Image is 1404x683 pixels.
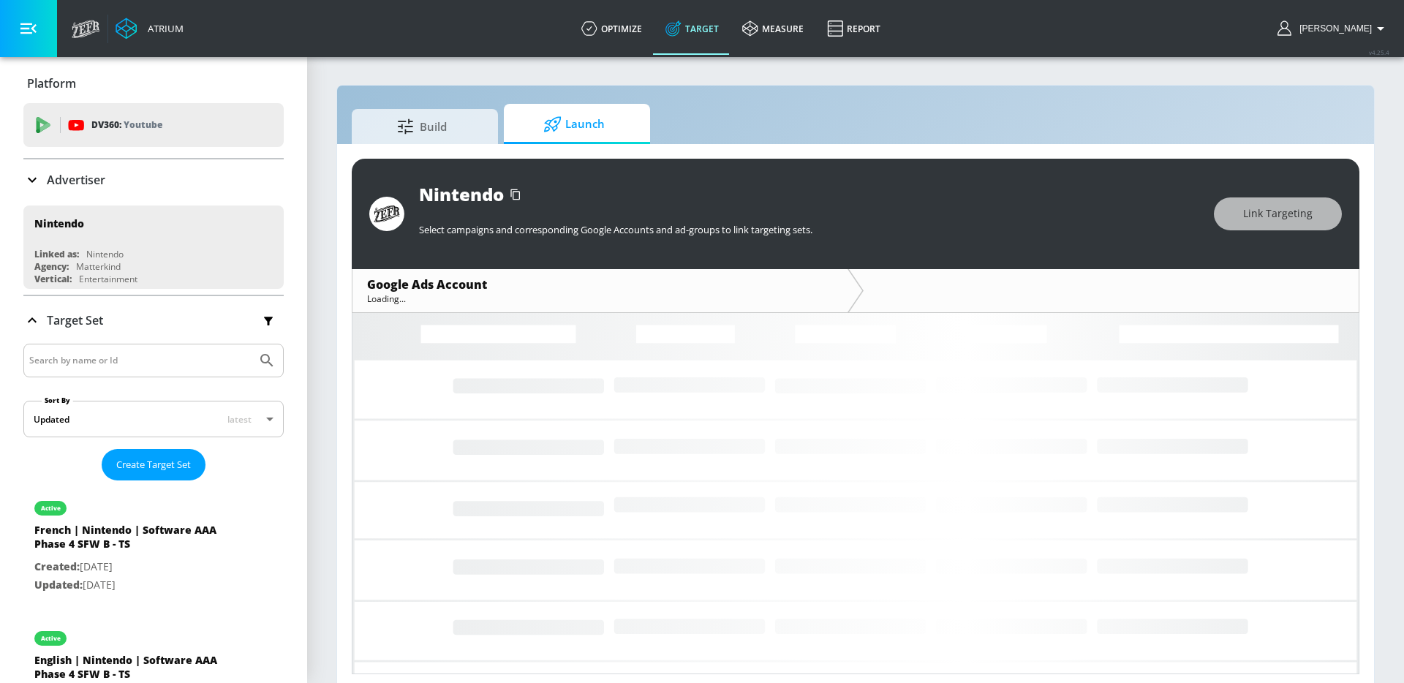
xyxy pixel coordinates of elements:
[23,486,284,605] div: activeFrench | Nintendo | Software AAA Phase 4 SFW B - TSCreated:[DATE]Updated:[DATE]
[34,558,239,576] p: [DATE]
[86,248,124,260] div: Nintendo
[352,269,848,312] div: Google Ads AccountLoading...
[76,260,121,273] div: Matterkind
[27,75,76,91] p: Platform
[41,505,61,512] div: active
[1294,23,1372,34] span: login as: anthony.rios@zefr.com
[367,293,833,305] div: Loading...
[419,182,504,206] div: Nintendo
[518,107,630,142] span: Launch
[41,635,61,642] div: active
[47,172,105,188] p: Advertiser
[34,413,69,426] div: Updated
[731,2,815,55] a: measure
[23,103,284,147] div: DV360: Youtube
[34,523,239,558] div: French | Nintendo | Software AAA Phase 4 SFW B - TS
[1369,48,1389,56] span: v 4.25.4
[29,351,251,370] input: Search by name or Id
[23,205,284,289] div: NintendoLinked as:NintendoAgency:MatterkindVertical:Entertainment
[34,559,80,573] span: Created:
[124,117,162,132] p: Youtube
[570,2,654,55] a: optimize
[367,276,833,293] div: Google Ads Account
[366,109,478,144] span: Build
[34,576,239,595] p: [DATE]
[34,273,72,285] div: Vertical:
[116,18,184,39] a: Atrium
[91,117,162,133] p: DV360:
[34,216,84,230] div: Nintendo
[34,578,83,592] span: Updated:
[34,248,79,260] div: Linked as:
[47,312,103,328] p: Target Set
[815,2,892,55] a: Report
[227,413,252,426] span: latest
[23,159,284,200] div: Advertiser
[23,296,284,344] div: Target Set
[1277,20,1389,37] button: [PERSON_NAME]
[79,273,137,285] div: Entertainment
[34,260,69,273] div: Agency:
[419,223,1199,236] p: Select campaigns and corresponding Google Accounts and ad-groups to link targeting sets.
[654,2,731,55] a: Target
[102,449,205,480] button: Create Target Set
[23,63,284,104] div: Platform
[42,396,73,405] label: Sort By
[142,22,184,35] div: Atrium
[116,456,191,473] span: Create Target Set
